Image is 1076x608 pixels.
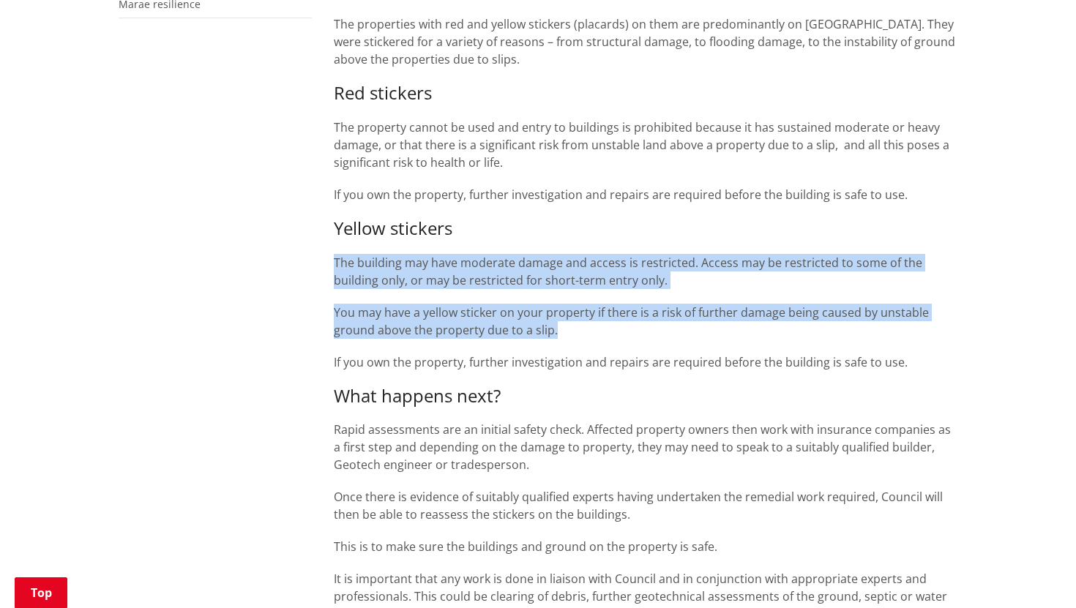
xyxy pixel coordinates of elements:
p: You may have a yellow sticker on your property if there is a risk of further damage being caused ... [334,304,957,339]
a: Top [15,577,67,608]
h3: Yellow stickers [334,218,957,239]
p: This is to make sure the buildings and ground on the property is safe. [334,538,957,555]
h3: What happens next? [334,386,957,407]
p: If you own the property, further investigation and repairs are required before the building is sa... [334,186,957,203]
h3: Red stickers [334,83,957,104]
iframe: Messenger Launcher [1009,547,1061,599]
p: The property cannot be used and entry to buildings is prohibited because it has sustained moderat... [334,119,957,171]
p: The building may have moderate damage and access is restricted. Access may be restricted to some ... [334,254,957,289]
p: Rapid assessments are an initial safety check. Affected property owners then work with insurance ... [334,421,957,473]
p: The properties with red and yellow stickers (placards) on them are predominantly on [GEOGRAPHIC_D... [334,15,957,68]
p: If you own the property, further investigation and repairs are required before the building is sa... [334,353,957,371]
p: Once there is evidence of suitably qualified experts having undertaken the remedial work required... [334,488,957,523]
